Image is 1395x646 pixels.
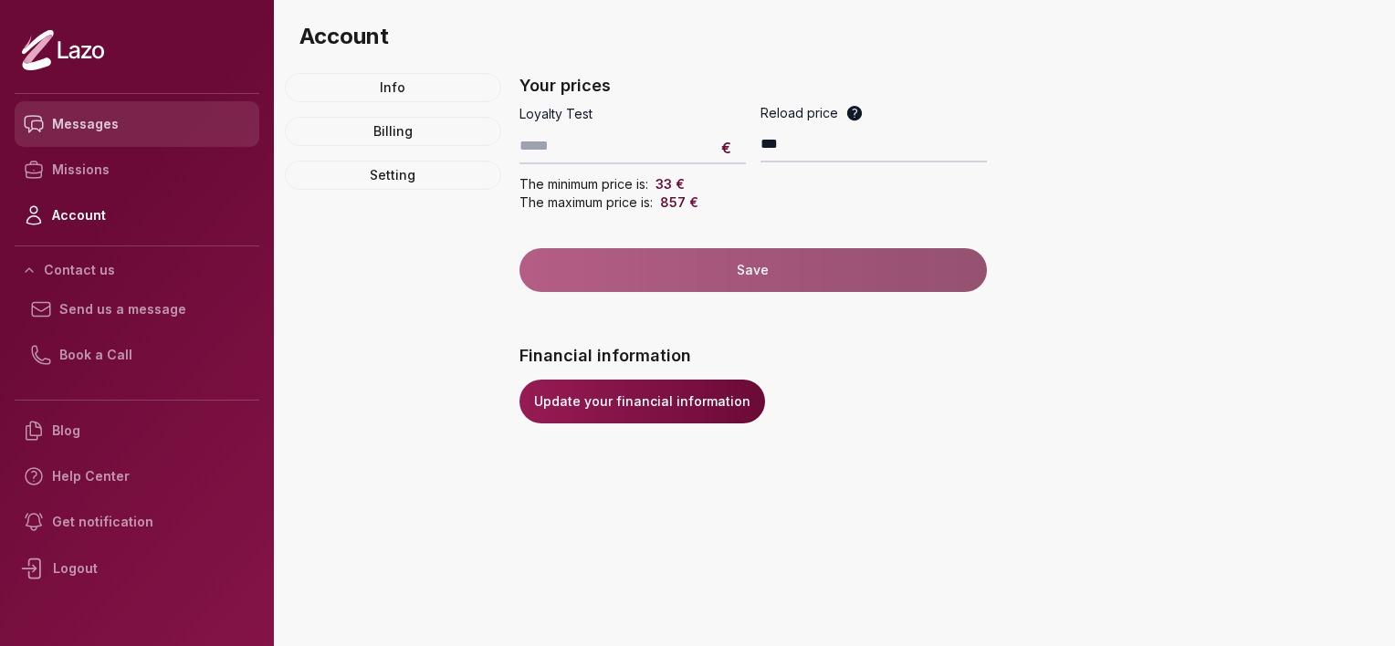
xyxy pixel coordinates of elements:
[285,73,501,102] a: Info
[660,193,698,212] p: 857 €
[656,175,685,193] p: 33 €
[15,193,259,238] a: Account
[721,137,731,159] span: €
[22,287,252,332] a: Send us a message
[519,175,648,193] span: The minimum price is:
[15,147,259,193] a: Missions
[760,104,987,122] label: Reload price
[15,545,259,592] div: Logout
[285,117,501,146] a: Billing
[519,106,593,121] label: Loyalty Test
[15,453,259,499] a: Help Center
[15,101,259,147] a: Messages
[15,287,259,392] div: Contact us
[15,254,259,287] button: Contact us
[285,161,501,190] a: Setting
[22,332,252,378] a: Book a Call
[299,22,1380,51] h3: Account
[15,408,259,453] a: Blog
[15,499,259,545] a: Get notification
[519,193,653,212] span: The maximum price is:
[519,380,765,423] a: Update your financial information
[519,343,987,369] h3: Financial information
[519,73,987,99] h3: Your prices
